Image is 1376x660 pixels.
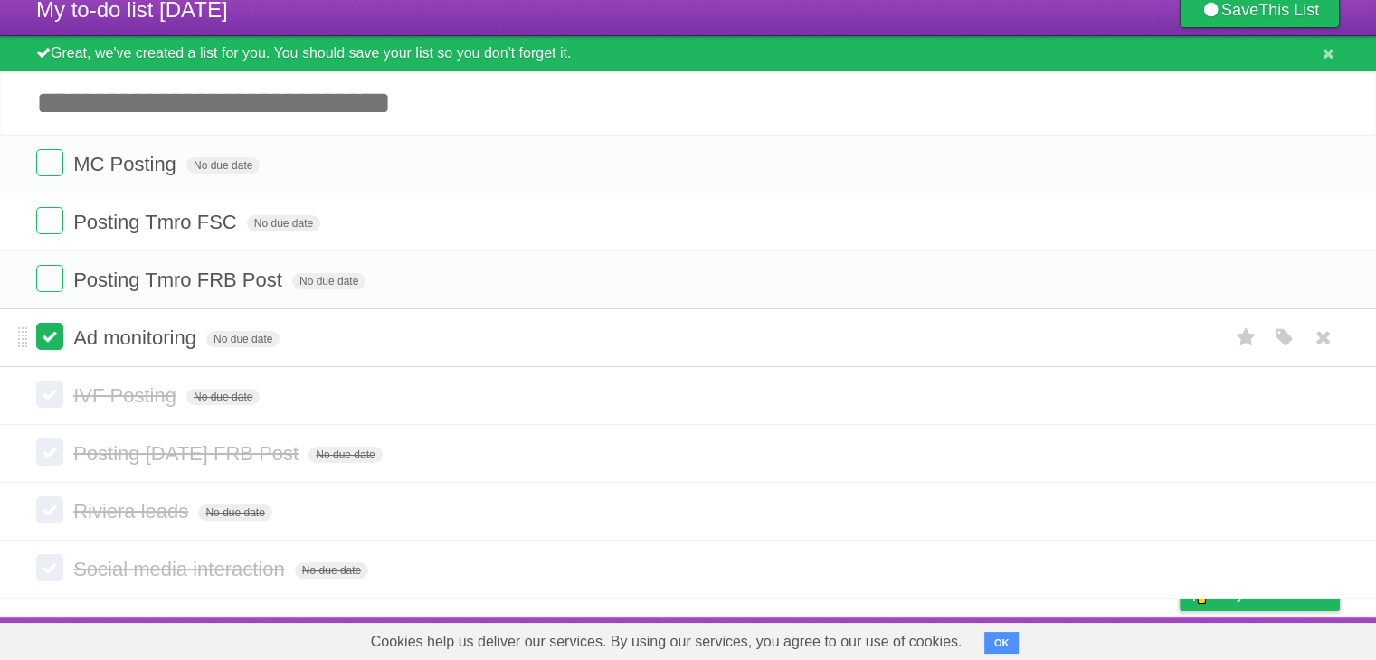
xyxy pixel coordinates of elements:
[73,558,289,580] span: Social media interaction
[36,207,63,234] label: Done
[295,562,368,579] span: No due date
[73,326,201,349] span: Ad monitoring
[36,438,63,466] label: Done
[36,149,63,176] label: Done
[984,632,1020,654] button: OK
[36,381,63,408] label: Done
[73,153,181,175] span: MC Posting
[308,447,382,463] span: No due date
[1095,621,1134,655] a: Terms
[36,554,63,581] label: Done
[1226,621,1340,655] a: Suggest a feature
[186,389,260,405] span: No due date
[999,621,1072,655] a: Developers
[198,504,271,521] span: No due date
[292,273,365,289] span: No due date
[247,215,320,231] span: No due date
[36,323,63,350] label: Done
[36,265,63,292] label: Done
[353,624,981,660] span: Cookies help us deliver our services. By using our services, you agree to our use of cookies.
[206,331,280,347] span: No due date
[36,496,63,523] label: Done
[939,621,977,655] a: About
[1218,579,1331,610] span: Buy me a coffee
[1258,1,1319,19] b: This List
[73,384,181,407] span: IVF Posting
[73,500,193,523] span: Riviera leads
[186,157,260,174] span: No due date
[73,442,303,465] span: Posting [DATE] FRB Post
[73,211,242,233] span: Posting Tmro FSC
[73,269,287,291] span: Posting Tmro FRB Post
[1229,323,1264,353] label: Star task
[1156,621,1203,655] a: Privacy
